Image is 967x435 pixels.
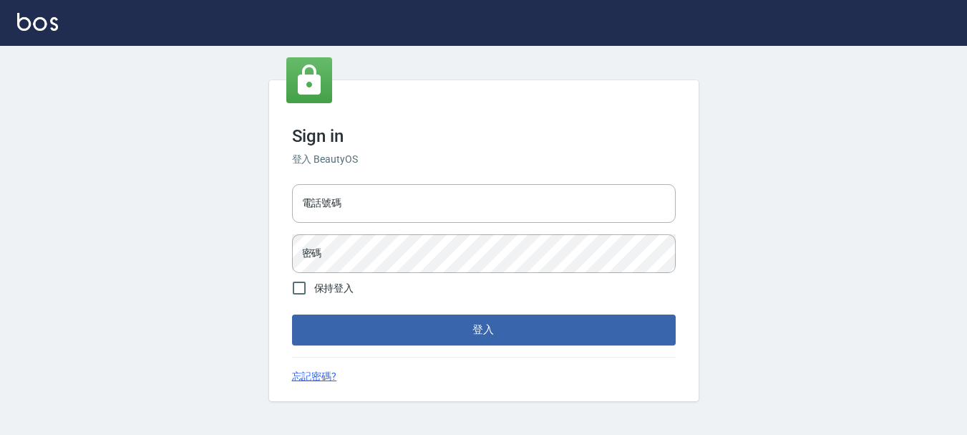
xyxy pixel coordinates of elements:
[314,281,354,296] span: 保持登入
[292,126,676,146] h3: Sign in
[292,369,337,384] a: 忘記密碼?
[17,13,58,31] img: Logo
[292,315,676,345] button: 登入
[292,152,676,167] h6: 登入 BeautyOS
